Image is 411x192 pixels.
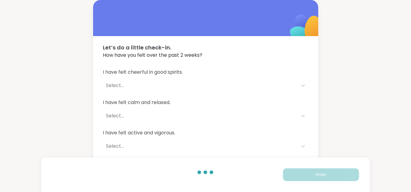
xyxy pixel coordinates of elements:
[103,129,308,136] span: I have felt active and vigorous.
[106,82,294,89] div: Select...
[283,168,359,181] button: Finish
[106,143,294,150] div: Select...
[103,69,308,76] span: I have felt cheerful in good spirits.
[103,99,308,106] span: I have felt calm and relaxed.
[103,52,308,59] span: How have you felt over the past 2 weeks?
[315,172,326,177] span: Finish
[103,43,308,52] span: Let’s do a little check-in.
[106,112,294,120] div: Select...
